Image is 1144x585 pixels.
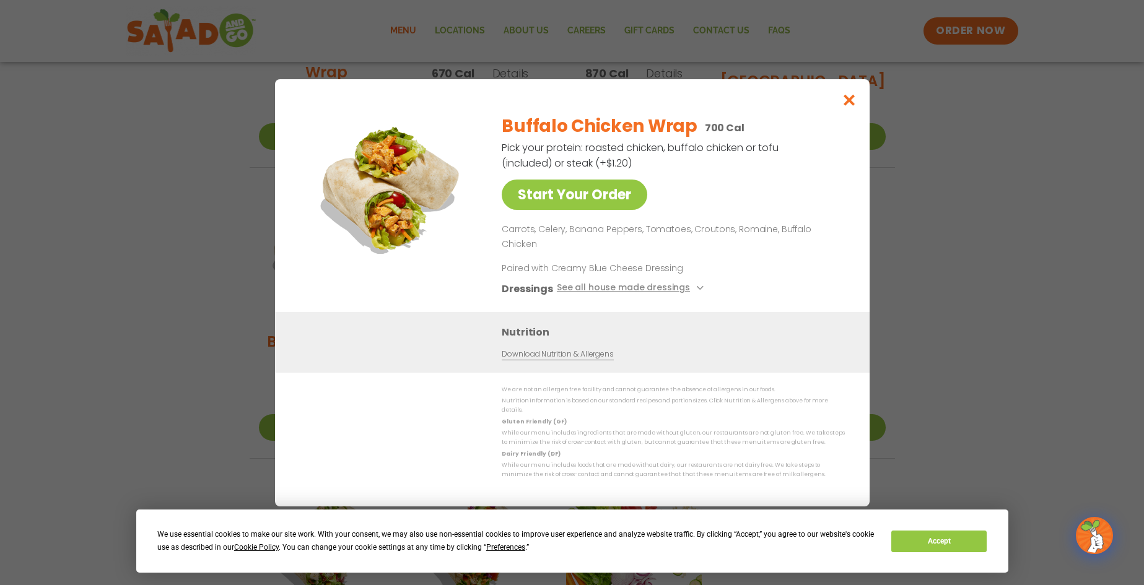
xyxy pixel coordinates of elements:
[1077,518,1112,553] img: wpChatIcon
[704,120,744,136] p: 700 Cal
[502,449,560,457] strong: Dairy Friendly (DF)
[502,261,731,274] p: Paired with Creamy Blue Cheese Dressing
[502,396,845,415] p: Nutrition information is based on our standard recipes and portion sizes. Click Nutrition & Aller...
[891,531,987,552] button: Accept
[502,222,840,252] p: Carrots, Celery, Banana Peppers, Tomatoes, Croutons, Romaine, Buffalo Chicken
[157,528,876,554] div: We use essential cookies to make our site work. With your consent, we may also use non-essential ...
[303,104,476,277] img: Featured product photo for Buffalo Chicken Wrap
[502,461,845,480] p: While our menu includes foods that are made without dairy, our restaurants are not dairy free. We...
[502,348,613,360] a: Download Nutrition & Allergens
[502,180,647,210] a: Start Your Order
[502,417,566,425] strong: Gluten Friendly (GF)
[234,543,279,552] span: Cookie Policy
[502,385,845,394] p: We are not an allergen free facility and cannot guarantee the absence of allergens in our foods.
[502,280,553,296] h3: Dressings
[486,543,525,552] span: Preferences
[502,324,851,339] h3: Nutrition
[829,79,869,121] button: Close modal
[556,280,707,296] button: See all house made dressings
[136,509,1008,573] div: Cookie Consent Prompt
[502,113,697,139] h2: Buffalo Chicken Wrap
[502,428,845,448] p: While our menu includes ingredients that are made without gluten, our restaurants are not gluten ...
[502,140,780,171] p: Pick your protein: roasted chicken, buffalo chicken or tofu (included) or steak (+$1.20)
